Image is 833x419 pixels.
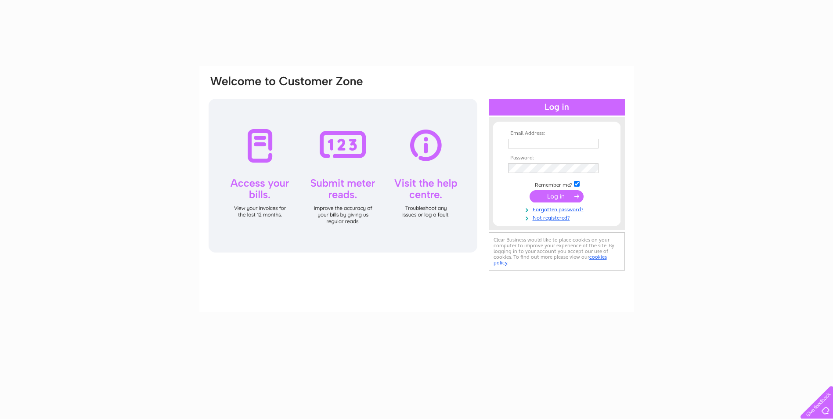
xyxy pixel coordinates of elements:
[506,130,608,137] th: Email Address:
[530,190,584,202] input: Submit
[494,254,607,266] a: cookies policy
[508,213,608,221] a: Not registered?
[489,232,625,271] div: Clear Business would like to place cookies on your computer to improve your experience of the sit...
[506,155,608,161] th: Password:
[508,205,608,213] a: Forgotten password?
[506,180,608,188] td: Remember me?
